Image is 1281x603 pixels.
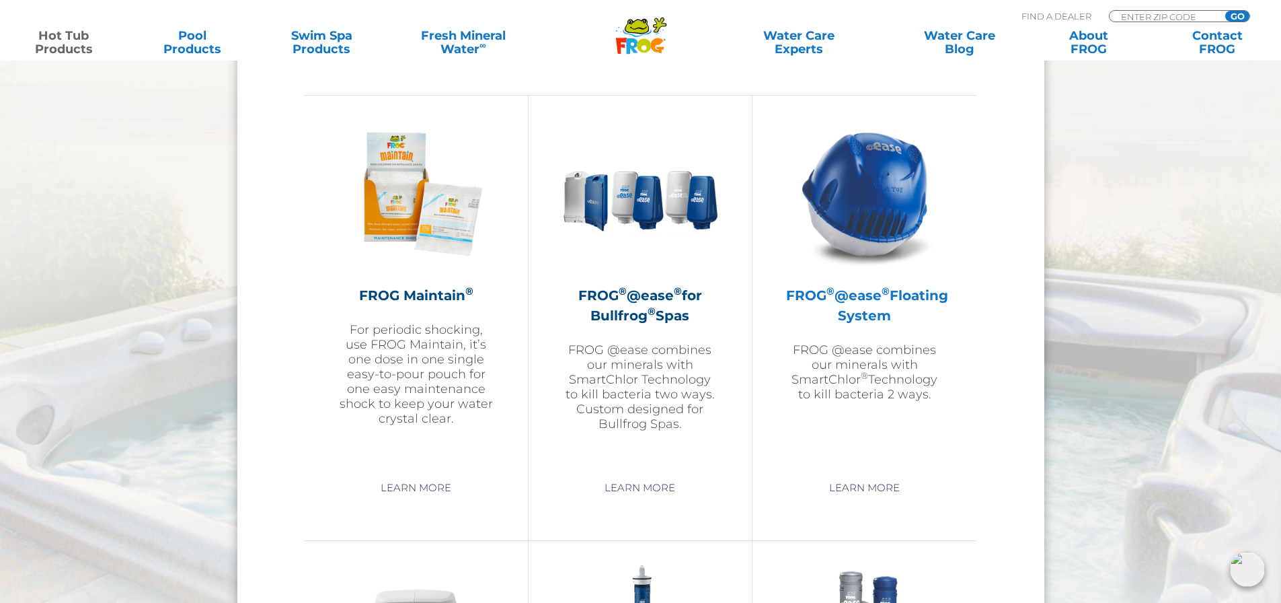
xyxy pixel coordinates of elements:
sup: ® [465,285,473,297]
p: FROG @ease combines our minerals with SmartChlor Technology to kill bacteria two ways. Custom des... [562,343,718,431]
p: For periodic shocking, use FROG Maintain, it’s one dose in one single easy-to-pour pouch for one ... [338,322,494,426]
a: Learn More [589,476,691,500]
a: Swim SpaProducts [272,29,372,56]
sup: ® [826,285,834,297]
img: Frog_Maintain_Hero-2-v2-300x300.png [338,116,494,272]
img: hot-tub-product-atease-system-300x300.png [787,116,943,272]
input: GO [1225,11,1249,22]
a: Water CareBlog [909,29,1009,56]
a: Learn More [365,476,467,500]
a: Water CareExperts [717,29,880,56]
a: Hot TubProducts [13,29,114,56]
a: FROG®@ease®Floating SystemFROG @ease combines our minerals with SmartChlor®Technology to kill bac... [786,116,943,466]
h2: FROG @ease for Bullfrog Spas [562,285,718,326]
sup: ® [648,305,656,318]
sup: ∞ [479,40,486,50]
a: Learn More [814,476,915,500]
img: bullfrog-product-hero-300x300.png [562,116,718,272]
sup: ® [882,285,890,297]
a: AboutFROG [1038,29,1138,56]
p: FROG @ease combines our minerals with SmartChlor Technology to kill bacteria 2 ways. [786,343,943,402]
sup: ® [861,370,868,381]
sup: ® [619,285,627,297]
input: Zip Code Form [1120,11,1210,22]
sup: ® [674,285,682,297]
p: Find A Dealer [1021,10,1091,22]
a: FROG®@ease®for Bullfrog®SpasFROG @ease combines our minerals with SmartChlor Technology to kill b... [562,116,718,466]
a: Fresh MineralWater∞ [400,29,526,56]
a: PoolProducts [143,29,243,56]
h2: FROG @ease Floating System [786,285,943,326]
a: ContactFROG [1167,29,1268,56]
a: FROG Maintain®For periodic shocking, use FROG Maintain, it’s one dose in one single easy-to-pour ... [338,116,494,466]
h2: FROG Maintain [338,285,494,306]
img: openIcon [1230,552,1265,587]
